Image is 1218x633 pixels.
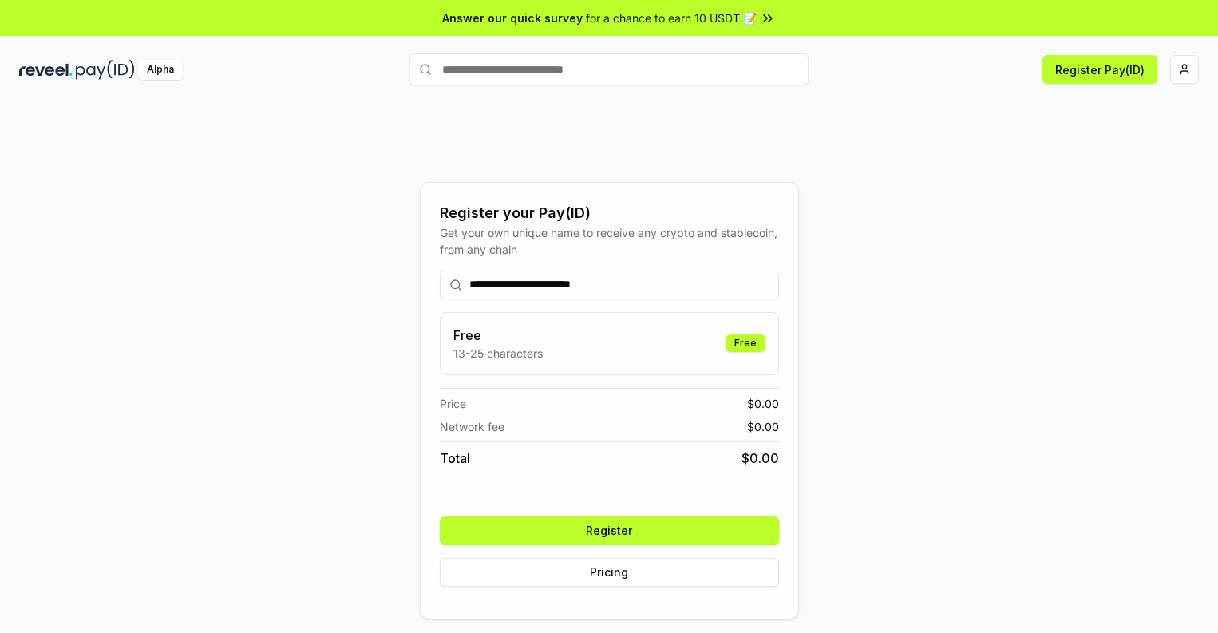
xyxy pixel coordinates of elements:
[440,224,779,258] div: Get your own unique name to receive any crypto and stablecoin, from any chain
[76,60,135,80] img: pay_id
[453,326,543,345] h3: Free
[741,449,779,468] span: $ 0.00
[440,558,779,587] button: Pricing
[440,516,779,545] button: Register
[440,449,470,468] span: Total
[747,418,779,435] span: $ 0.00
[138,60,183,80] div: Alpha
[442,10,583,26] span: Answer our quick survey
[726,334,765,352] div: Free
[440,202,779,224] div: Register your Pay(ID)
[1042,55,1157,84] button: Register Pay(ID)
[440,418,504,435] span: Network fee
[747,395,779,412] span: $ 0.00
[586,10,757,26] span: for a chance to earn 10 USDT 📝
[453,345,543,362] p: 13-25 characters
[440,395,466,412] span: Price
[19,60,73,80] img: reveel_dark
